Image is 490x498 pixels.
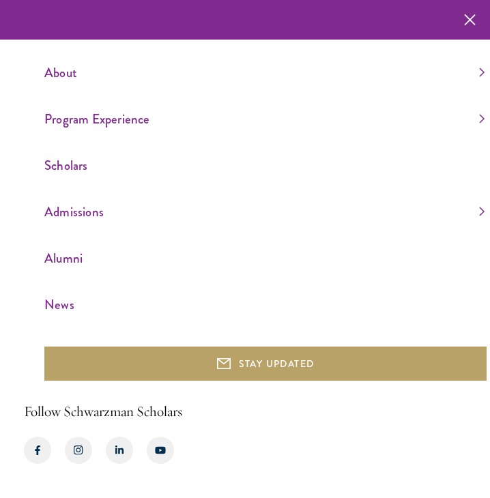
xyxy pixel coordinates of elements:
h2: Follow Schwarzman Scholars [24,401,466,423]
a: Alumni [44,247,485,269]
a: Admissions [44,201,485,223]
button: STAY UPDATED [44,347,487,381]
a: About [44,61,485,84]
a: News [44,293,485,316]
a: Program Experience [44,108,485,130]
a: Scholars [44,154,485,177]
